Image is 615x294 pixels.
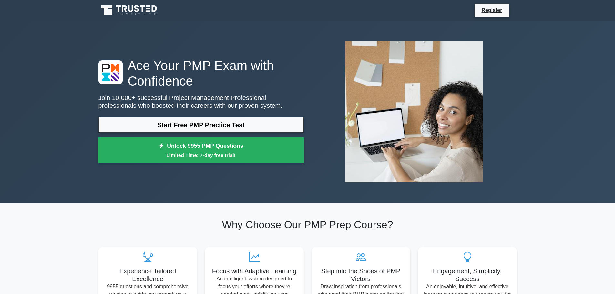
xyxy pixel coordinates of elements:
a: Register [477,6,506,14]
h5: Focus with Adaptive Learning [210,267,299,275]
a: Start Free PMP Practice Test [98,117,304,133]
h5: Experience Tailored Excellence [104,267,192,283]
h5: Engagement, Simplicity, Success [423,267,512,283]
small: Limited Time: 7-day free trial! [107,151,296,159]
a: Unlock 9955 PMP QuestionsLimited Time: 7-day free trial! [98,137,304,163]
p: Join 10,000+ successful Project Management Professional professionals who boosted their careers w... [98,94,304,109]
h1: Ace Your PMP Exam with Confidence [98,58,304,89]
h2: Why Choose Our PMP Prep Course? [98,218,517,231]
h5: Step into the Shoes of PMP Victors [317,267,405,283]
